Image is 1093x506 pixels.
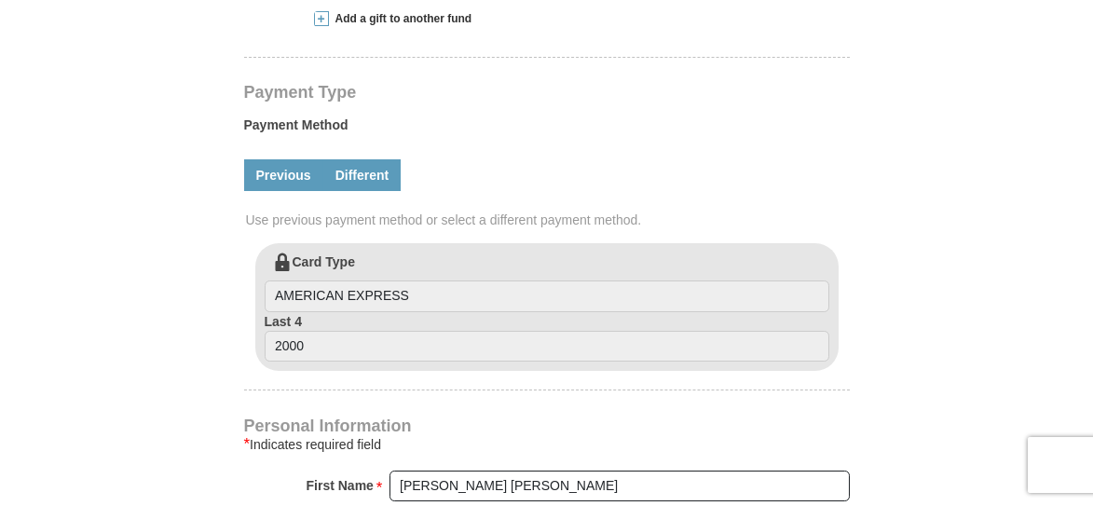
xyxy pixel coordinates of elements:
span: Use previous payment method or select a different payment method. [246,211,852,229]
input: Last 4 [265,331,829,362]
h4: Personal Information [244,418,850,433]
div: Indicates required field [244,433,850,456]
span: Add a gift to another fund [329,11,472,27]
label: Card Type [265,253,829,312]
label: Payment Method [244,116,850,144]
h4: Payment Type [244,85,850,100]
a: Previous [244,159,323,191]
strong: First Name [307,472,374,499]
input: Card Type [265,280,829,312]
label: Last 4 [265,312,829,362]
a: Different [323,159,402,191]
